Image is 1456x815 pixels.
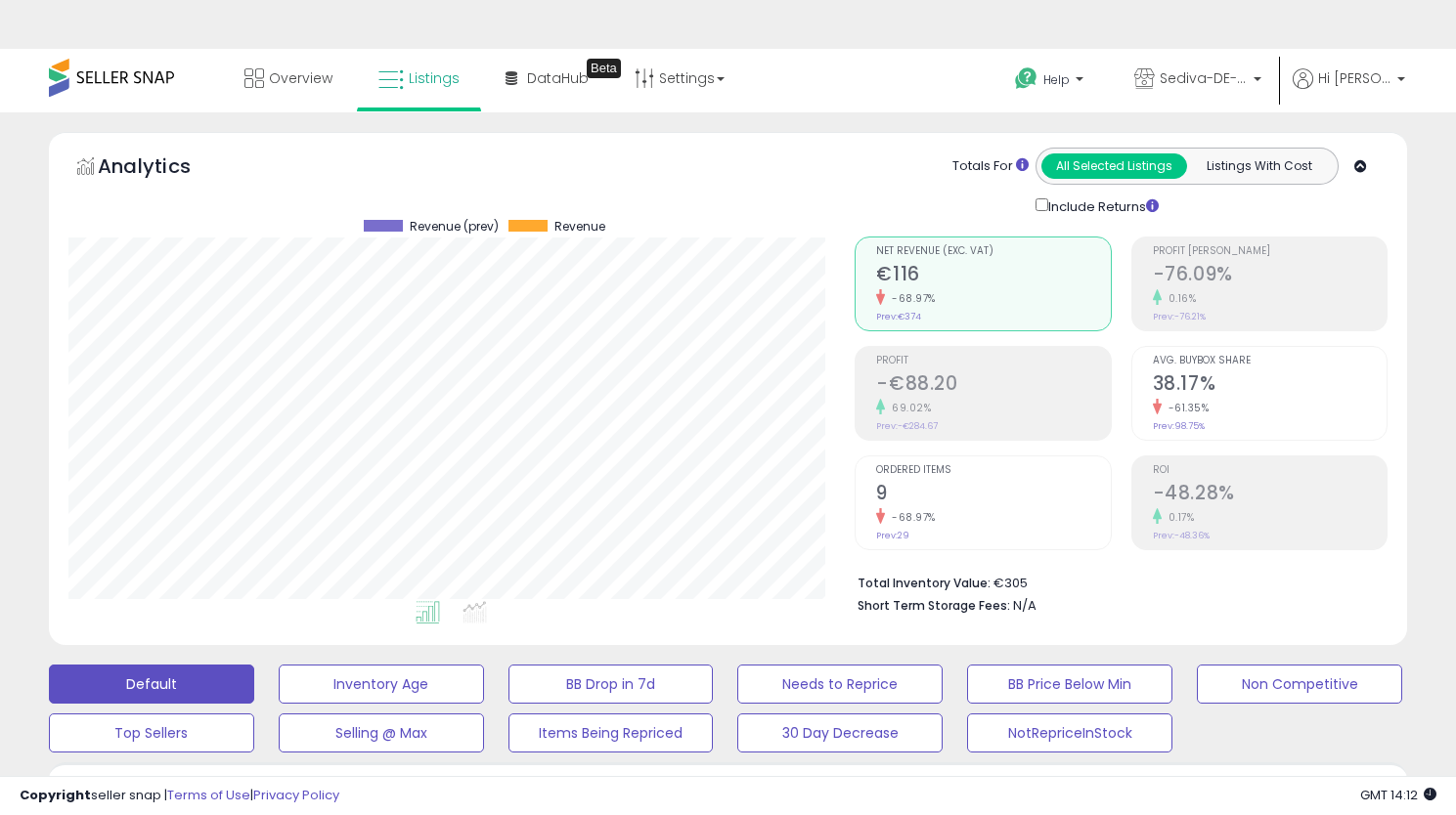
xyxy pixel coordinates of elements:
div: Totals For [952,157,1029,176]
span: Net Revenue (Exc. VAT) [876,246,1110,257]
div: Include Returns [1021,194,1182,217]
b: Total Inventory Value: [858,575,991,591]
span: N/A [1013,596,1037,615]
span: Sediva-DE-ES [1160,68,1248,88]
span: Profit [PERSON_NAME] [1153,246,1387,257]
button: Items Being Repriced [508,713,714,752]
button: BB Drop in 7d [508,665,714,704]
button: NotRepriceInStock [967,713,1172,752]
small: 0.16% [1162,291,1197,306]
span: DataHub [527,68,589,88]
button: 30 Day Decrease [737,713,943,752]
button: Needs to Reprice [737,665,943,704]
span: Revenue (prev) [410,220,499,234]
small: 0.17% [1162,510,1195,525]
button: Selling @ Max [279,713,484,752]
small: Prev: 98.75% [1153,420,1205,432]
strong: Copyright [20,786,91,804]
small: Prev: 29 [876,530,909,541]
span: ROI [1153,465,1387,476]
a: Help [999,52,1103,112]
h2: 38.17% [1153,372,1387,399]
a: Privacy Policy [253,786,339,804]
div: Tooltip anchor [587,59,621,78]
a: Listings [364,49,474,107]
small: -68.97% [885,510,936,525]
a: Settings [620,49,739,107]
span: Overview [269,68,332,88]
button: Default [49,665,254,704]
h2: -76.09% [1153,263,1387,289]
small: 69.02% [885,401,931,415]
span: Avg. Buybox Share [1153,356,1387,366]
small: Prev: €374 [876,311,921,322]
button: BB Price Below Min [967,665,1172,704]
button: Listings With Cost [1186,153,1332,179]
span: Hi [PERSON_NAME] [1318,68,1391,88]
small: Prev: -48.36% [1153,530,1210,541]
h2: -€88.20 [876,372,1110,399]
span: Listings [409,68,460,88]
b: Short Term Storage Fees: [858,597,1010,614]
h5: Analytics [98,152,229,185]
small: Prev: -€284.67 [876,420,938,432]
small: -61.35% [1162,401,1210,415]
span: 2025-09-8 14:12 GMT [1360,786,1436,804]
li: €305 [858,570,1373,593]
small: -68.97% [885,291,936,306]
button: All Selected Listings [1041,153,1187,179]
h2: €116 [876,263,1110,289]
a: Terms of Use [167,786,250,804]
span: Revenue [554,220,605,234]
span: Help [1043,71,1070,88]
small: Prev: -76.21% [1153,311,1206,322]
a: Sediva-DE-ES [1120,49,1276,112]
button: Non Competitive [1197,665,1402,704]
a: Hi [PERSON_NAME] [1293,68,1405,112]
i: Get Help [1014,66,1038,91]
h2: 9 [876,482,1110,508]
a: Overview [230,49,347,107]
button: Inventory Age [279,665,484,704]
h2: -48.28% [1153,482,1387,508]
span: Profit [876,356,1110,366]
a: DataHub [491,49,603,107]
span: Ordered Items [876,465,1110,476]
div: seller snap | | [20,787,339,805]
button: Top Sellers [49,713,254,752]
